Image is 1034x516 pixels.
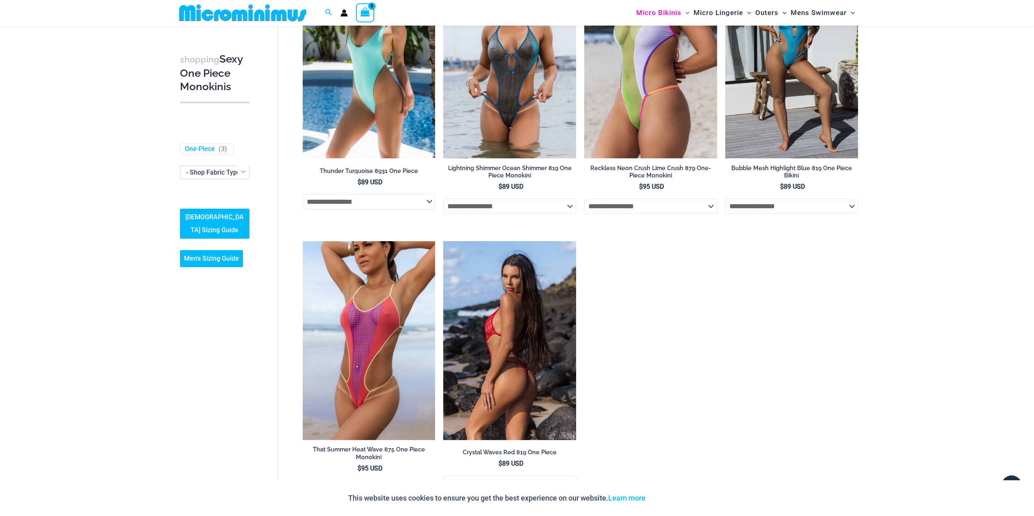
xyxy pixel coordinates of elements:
h2: Lightning Shimmer Ocean Shimmer 819 One Piece Monokini [443,164,576,179]
bdi: 89 USD [358,178,382,186]
a: Crystal Waves Red 819 One Piece [443,449,576,459]
a: Account icon link [340,9,348,17]
span: $ [499,460,502,467]
span: ( ) [219,145,227,153]
span: Menu Toggle [778,2,787,23]
span: shopping [180,54,219,65]
button: Accept [652,488,686,508]
span: - Shop Fabric Type [180,166,249,179]
a: Thunder Turquoise 8931 One Piece [303,167,436,178]
span: $ [639,183,643,190]
h2: Thunder Turquoise 8931 One Piece [303,167,436,175]
span: 3 [221,145,225,153]
span: $ [780,183,784,190]
a: OutersMenu ToggleMenu Toggle [753,2,789,23]
a: Learn more [608,494,646,502]
bdi: 89 USD [499,460,523,467]
img: MM SHOP LOGO FLAT [176,4,310,22]
a: Crystal Waves Red 819 One Piece 04Crystal Waves Red 819 One Piece 03Crystal Waves Red 819 One Pie... [443,241,576,440]
h2: Bubble Mesh Highlight Blue 819 One Piece Bikini [725,164,858,179]
span: $ [358,178,361,186]
span: Mens Swimwear [791,2,847,23]
a: Micro BikinisMenu ToggleMenu Toggle [634,2,692,23]
a: Reckless Neon Crush Lime Crush 879 One-Piece Monokini [584,164,717,183]
img: That Summer Heat Wave 875 One Piece Monokini 10 [303,241,436,440]
a: [DEMOGRAPHIC_DATA] Sizing Guide [180,209,249,239]
nav: Site Navigation [633,1,858,24]
a: That Summer Heat Wave 875 One Piece Monokini 10That Summer Heat Wave 875 One Piece Monokini 12Tha... [303,241,436,440]
span: Micro Bikinis [636,2,681,23]
p: This website uses cookies to ensure you get the best experience on our website. [348,492,646,504]
a: Lightning Shimmer Ocean Shimmer 819 One Piece Monokini [443,164,576,183]
span: Menu Toggle [743,2,751,23]
a: One-Piece [185,145,215,153]
a: Bubble Mesh Highlight Blue 819 One Piece Bikini [725,164,858,183]
a: Men’s Sizing Guide [180,250,243,267]
a: Mens SwimwearMenu ToggleMenu Toggle [789,2,857,23]
span: Micro Lingerie [694,2,743,23]
span: - Shop Fabric Type [186,168,241,176]
bdi: 95 USD [639,183,664,190]
a: That Summer Heat Wave 875 One Piece Monokini [303,446,436,464]
span: Outers [755,2,778,23]
bdi: 89 USD [780,183,805,190]
h3: Sexy One Piece Monokinis [180,52,249,94]
a: Micro LingerieMenu ToggleMenu Toggle [692,2,753,23]
bdi: 95 USD [358,464,382,472]
span: Menu Toggle [681,2,689,23]
a: Search icon link [325,8,332,18]
h2: That Summer Heat Wave 875 One Piece Monokini [303,446,436,461]
h2: Crystal Waves Red 819 One Piece [443,449,576,456]
span: Menu Toggle [847,2,855,23]
img: Crystal Waves Red 819 One Piece 03 [443,241,576,440]
span: $ [358,464,361,472]
h2: Reckless Neon Crush Lime Crush 879 One-Piece Monokini [584,164,717,179]
span: $ [499,183,502,190]
a: View Shopping Cart, empty [356,3,375,22]
bdi: 89 USD [499,183,523,190]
